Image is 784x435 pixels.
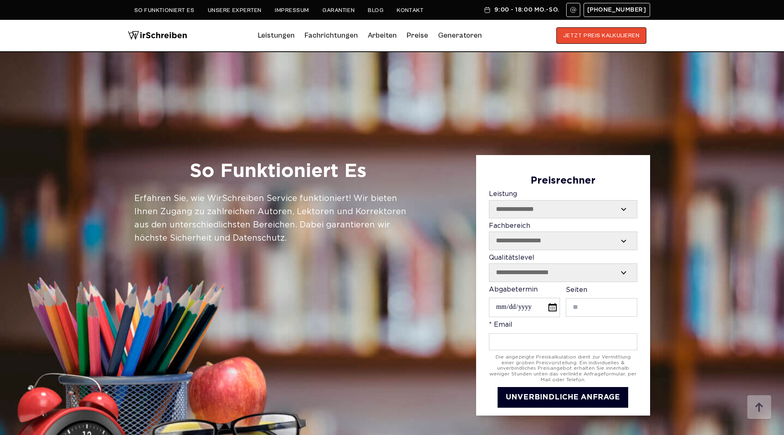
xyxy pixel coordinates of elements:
span: Seiten [566,287,587,293]
span: UNVERBINDLICHE ANFRAGE [506,394,620,401]
a: Kontakt [397,7,424,14]
a: Arbeiten [368,29,397,42]
h1: So Funktioniert Es [134,159,422,184]
a: So funktioniert es [134,7,195,14]
a: Leistungen [258,29,295,42]
label: Fachbereich [489,222,637,250]
a: Garantien [322,7,355,14]
img: button top [747,395,772,420]
label: Qualitätslevel [489,254,637,282]
a: [PHONE_NUMBER] [584,3,650,17]
a: Fachrichtungen [305,29,358,42]
a: Preise [407,31,428,40]
div: Erfahren Sie, wie WirSchreiben Service funktioniert! Wir bieten Ihnen Zugang zu zahlreichen Autor... [134,192,422,245]
a: Blog [368,7,384,14]
a: Impressum [275,7,309,14]
button: UNVERBINDLICHE ANFRAGE [498,387,628,408]
label: Leistung [489,191,637,218]
img: logo wirschreiben [128,27,187,44]
select: Fachbereich [489,232,637,249]
div: Die angezeigte Preiskalkulation dient zur Vermittlung einer groben Preisvorstellung. Ein individu... [489,354,637,383]
form: Contact form [489,175,637,408]
select: Qualitätslevel [489,264,637,281]
label: * Email [489,321,637,350]
img: Email [570,7,577,13]
input: Abgabetermin [489,298,560,317]
span: [PHONE_NUMBER] [587,7,646,13]
select: Leistung [489,201,637,218]
input: * Email [489,333,637,350]
button: JETZT PREIS KALKULIEREN [556,27,647,44]
label: Abgabetermin [489,286,560,318]
a: Unsere Experten [208,7,262,14]
div: Preisrechner [489,175,637,187]
span: 9:00 - 18:00 Mo.-So. [494,7,559,13]
a: Generatoren [438,29,482,42]
img: Schedule [484,7,491,13]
